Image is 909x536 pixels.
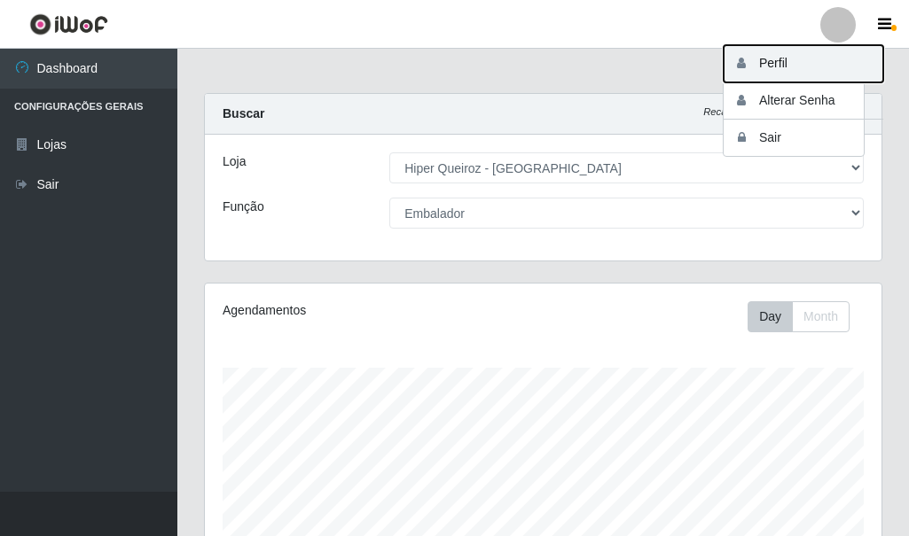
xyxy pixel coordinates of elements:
[223,198,264,216] label: Função
[29,13,108,35] img: CoreUI Logo
[223,106,264,120] strong: Buscar
[223,301,474,320] div: Agendamentos
[223,152,246,171] label: Loja
[724,120,883,156] button: Sair
[724,45,883,82] button: Perfil
[792,301,850,332] button: Month
[748,301,850,332] div: First group
[724,82,883,120] button: Alterar Senha
[703,106,842,117] i: Recarregando em 0 segundos...
[748,301,864,332] div: Toolbar with button groups
[748,301,793,332] button: Day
